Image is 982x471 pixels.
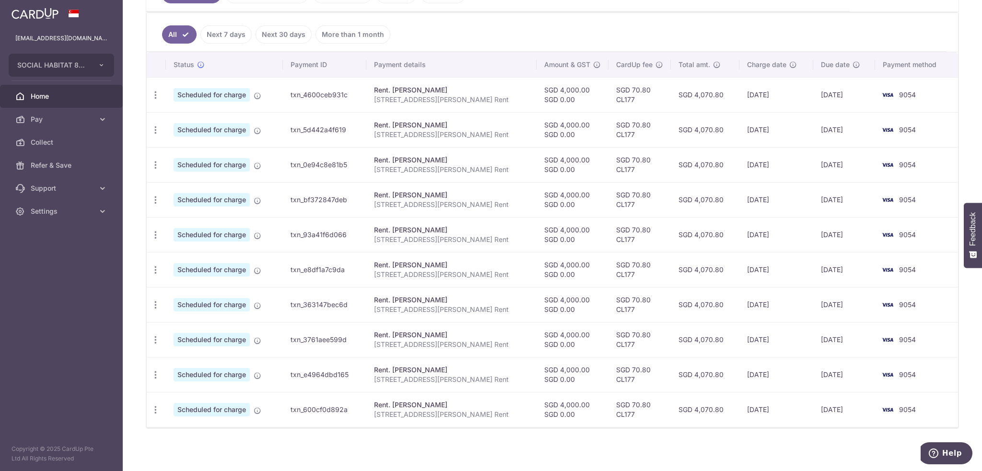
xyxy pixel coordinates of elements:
[374,200,529,209] p: [STREET_ADDRESS][PERSON_NAME] Rent
[283,322,366,357] td: txn_3761aee599d
[608,357,671,392] td: SGD 70.80 CL177
[671,77,739,112] td: SGD 4,070.80
[899,161,916,169] span: 9054
[878,124,897,136] img: Bank Card
[31,115,94,124] span: Pay
[878,369,897,380] img: Bank Card
[608,112,671,147] td: SGD 70.80 CL177
[878,89,897,101] img: Bank Card
[174,298,250,311] span: Scheduled for charge
[671,252,739,287] td: SGD 4,070.80
[374,120,529,130] div: Rent. [PERSON_NAME]
[374,330,529,340] div: Rent. [PERSON_NAME]
[31,92,94,101] span: Home
[739,357,813,392] td: [DATE]
[899,195,916,204] span: 9054
[813,77,875,112] td: [DATE]
[813,217,875,252] td: [DATE]
[899,265,916,274] span: 9054
[747,60,786,69] span: Charge date
[608,322,671,357] td: SGD 70.80 CL177
[899,91,916,99] span: 9054
[899,126,916,134] span: 9054
[31,207,94,216] span: Settings
[608,392,671,427] td: SGD 70.80 CL177
[608,217,671,252] td: SGD 70.80 CL177
[608,252,671,287] td: SGD 70.80 CL177
[9,54,114,77] button: SOCIAL HABITAT 83 PTE. LTD.
[878,159,897,171] img: Bank Card
[671,287,739,322] td: SGD 4,070.80
[256,25,312,44] a: Next 30 days
[366,52,537,77] th: Payment details
[899,370,916,379] span: 9054
[374,260,529,270] div: Rent. [PERSON_NAME]
[537,357,608,392] td: SGD 4,000.00 SGD 0.00
[671,217,739,252] td: SGD 4,070.80
[544,60,590,69] span: Amount & GST
[878,299,897,310] img: Bank Card
[283,252,366,287] td: txn_e8df1a7c9da
[813,392,875,427] td: [DATE]
[813,287,875,322] td: [DATE]
[283,77,366,112] td: txn_4600ceb931c
[374,225,529,235] div: Rent. [PERSON_NAME]
[899,300,916,309] span: 9054
[899,335,916,344] span: 9054
[537,392,608,427] td: SGD 4,000.00 SGD 0.00
[739,217,813,252] td: [DATE]
[174,123,250,137] span: Scheduled for charge
[813,322,875,357] td: [DATE]
[878,229,897,241] img: Bank Card
[671,357,739,392] td: SGD 4,070.80
[31,161,94,170] span: Refer & Save
[283,52,366,77] th: Payment ID
[813,252,875,287] td: [DATE]
[374,130,529,139] p: [STREET_ADDRESS][PERSON_NAME] Rent
[283,287,366,322] td: txn_363147bec6d
[969,212,977,246] span: Feedback
[174,263,250,276] span: Scheduled for charge
[739,392,813,427] td: [DATE]
[537,217,608,252] td: SGD 4,000.00 SGD 0.00
[608,182,671,217] td: SGD 70.80 CL177
[813,147,875,182] td: [DATE]
[616,60,653,69] span: CardUp fee
[31,138,94,147] span: Collect
[200,25,252,44] a: Next 7 days
[174,158,250,172] span: Scheduled for charge
[12,8,58,19] img: CardUp
[174,403,250,416] span: Scheduled for charge
[739,182,813,217] td: [DATE]
[739,77,813,112] td: [DATE]
[537,77,608,112] td: SGD 4,000.00 SGD 0.00
[813,357,875,392] td: [DATE]
[537,182,608,217] td: SGD 4,000.00 SGD 0.00
[671,322,739,357] td: SGD 4,070.80
[316,25,390,44] a: More than 1 month
[813,182,875,217] td: [DATE]
[283,182,366,217] td: txn_bf372847deb
[875,52,958,77] th: Payment method
[878,404,897,415] img: Bank Card
[608,287,671,322] td: SGD 70.80 CL177
[537,322,608,357] td: SGD 4,000.00 SGD 0.00
[374,85,529,95] div: Rent. [PERSON_NAME]
[374,295,529,305] div: Rent. [PERSON_NAME]
[537,147,608,182] td: SGD 4,000.00 SGD 0.00
[174,60,194,69] span: Status
[739,112,813,147] td: [DATE]
[374,95,529,104] p: [STREET_ADDRESS][PERSON_NAME] Rent
[374,305,529,314] p: [STREET_ADDRESS][PERSON_NAME] Rent
[608,77,671,112] td: SGD 70.80 CL177
[821,60,850,69] span: Due date
[174,228,250,241] span: Scheduled for charge
[739,147,813,182] td: [DATE]
[374,375,529,384] p: [STREET_ADDRESS][PERSON_NAME] Rent
[921,442,972,466] iframe: Opens a widget where you can find more information
[174,193,250,207] span: Scheduled for charge
[899,230,916,239] span: 9054
[608,147,671,182] td: SGD 70.80 CL177
[283,217,366,252] td: txn_93a41f6d066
